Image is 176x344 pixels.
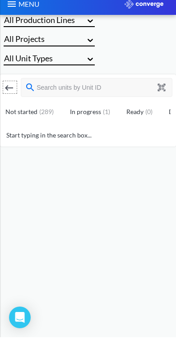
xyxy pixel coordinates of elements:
[4,39,45,52] div: All Projects
[70,107,112,131] a: In progress
[4,59,53,71] div: All Unit Types
[144,114,154,124] div: ( 0 )
[36,90,157,98] input: Search units by Unit ID
[101,114,112,124] div: ( 1 )
[37,114,56,124] div: ( 289 )
[9,313,31,335] div: Open Intercom Messenger
[126,107,154,131] a: Ready
[125,6,163,15] img: logo_ewhite.svg
[6,5,17,16] img: menu_icon.svg
[17,5,39,16] span: MENU
[5,107,56,131] a: Not started
[4,20,75,33] div: All Production Lines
